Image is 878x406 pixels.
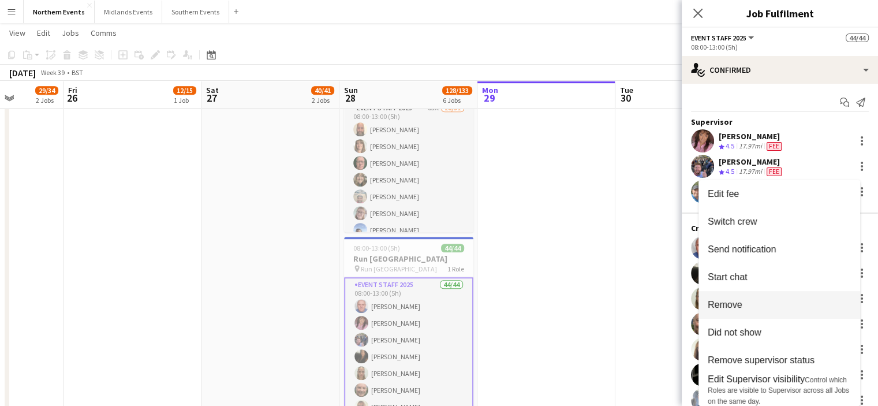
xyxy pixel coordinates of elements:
span: Edit fee [708,189,739,199]
span: Did not show [708,327,761,337]
span: Send notification [708,244,776,254]
button: Remove [698,291,860,319]
button: Edit Supervisor visibility [698,374,860,406]
button: Did not show [698,319,860,347]
span: Remove [708,300,742,310]
span: Edit Supervisor visibility [708,374,805,384]
span: Remove supervisor status [708,355,815,365]
button: Edit fee [698,180,860,208]
span: Control which Roles are visible to Supervisor across all Jobs on the same day. [708,376,849,405]
span: Switch crew [708,217,757,226]
button: Switch crew [698,208,860,236]
button: Send notification [698,236,860,263]
span: Start chat [708,272,747,282]
button: Remove supervisor status [698,347,860,374]
button: Start chat [698,263,860,291]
